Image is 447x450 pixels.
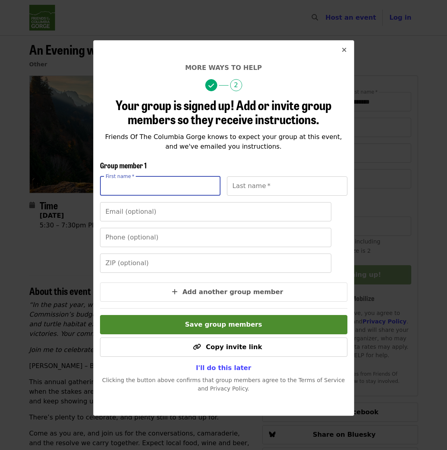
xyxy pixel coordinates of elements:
span: Your group is signed up! Add or invite group members so they receive instructions. [116,95,332,128]
i: check icon [208,82,214,90]
span: Clicking the button above confirms that group members agree to the Terms of Service and Privacy P... [102,377,345,392]
input: Last name [227,176,347,196]
span: I'll do this later [196,364,251,372]
span: Save group members [185,321,262,328]
button: Save group members [100,315,347,334]
span: Copy invite link [206,343,262,351]
span: Add another group member [182,288,283,296]
button: Close [335,41,354,60]
i: link icon [193,343,201,351]
button: Copy invite link [100,337,347,357]
span: 2 [230,79,242,91]
span: More ways to help [185,64,262,72]
input: ZIP (optional) [100,254,331,273]
i: plus icon [172,288,178,296]
span: Friends Of The Columbia Gorge knows to expect your group at this event, and we've emailed you ins... [105,133,342,150]
label: First name [106,174,135,179]
input: Phone (optional) [100,228,331,247]
button: Add another group member [100,282,347,302]
span: Group member 1 [100,160,147,170]
input: Email (optional) [100,202,331,221]
input: First name [100,176,220,196]
i: times icon [342,46,347,54]
button: I'll do this later [190,360,258,376]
